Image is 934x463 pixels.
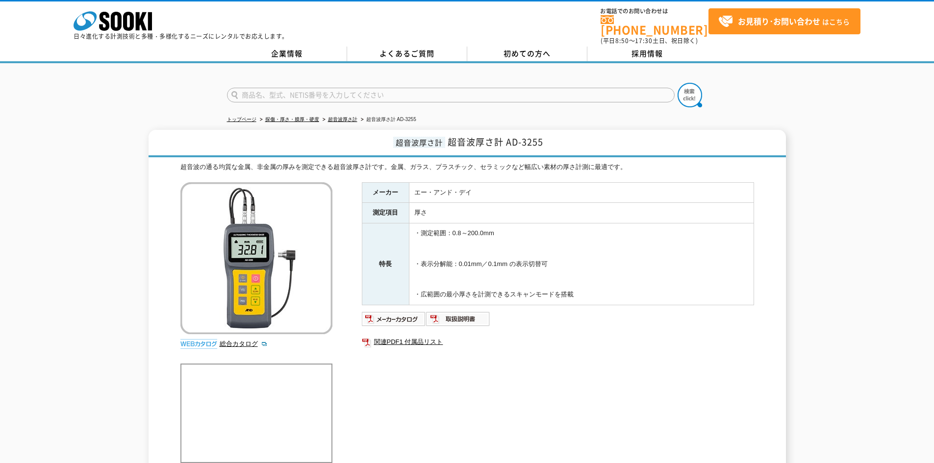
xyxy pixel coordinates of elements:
[601,15,708,35] a: [PHONE_NUMBER]
[220,340,268,347] a: 総合カタログ
[362,311,426,327] img: メーカーカタログ
[362,223,409,305] th: 特長
[180,182,332,334] img: 超音波厚さ計 AD-3255
[74,33,288,39] p: 日々進化する計測技術と多種・多様化するニーズにレンタルでお応えします。
[347,47,467,61] a: よくあるご質問
[393,137,445,148] span: 超音波厚さ計
[504,48,551,59] span: 初めての方へ
[601,36,698,45] span: (平日 ～ 土日、祝日除く)
[227,47,347,61] a: 企業情報
[426,311,490,327] img: 取扱説明書
[359,115,416,125] li: 超音波厚さ計 AD-3255
[362,317,426,325] a: メーカーカタログ
[718,14,850,29] span: はこちら
[265,117,319,122] a: 探傷・厚さ・膜厚・硬度
[426,317,490,325] a: 取扱説明書
[362,182,409,203] th: メーカー
[708,8,860,34] a: お見積り･お問い合わせはこちら
[362,203,409,223] th: 測定項目
[467,47,587,61] a: 初めての方へ
[601,8,708,14] span: お電話でのお問い合わせは
[409,203,754,223] td: 厚さ
[409,223,754,305] td: ・測定範囲：0.8～200.0mm ・表示分解能：0.01mm／0.1mm の表示切替可 ・広範囲の最小厚さを計測できるスキャンモードを搭載
[409,182,754,203] td: エー・アンド・デイ
[227,88,675,102] input: 商品名、型式、NETIS番号を入力してください
[678,83,702,107] img: btn_search.png
[180,339,217,349] img: webカタログ
[635,36,653,45] span: 17:30
[180,162,754,172] div: 超音波の通る均質な金属、非金属の厚みを測定できる超音波厚さ計です。金属、ガラス、プラスチック、セラミックなど幅広い素材の厚さ計測に最適です。
[738,15,820,27] strong: お見積り･お問い合わせ
[615,36,629,45] span: 8:50
[587,47,707,61] a: 採用情報
[448,135,543,148] span: 超音波厚さ計 AD-3255
[362,336,754,348] a: 関連PDF1 付属品リスト
[328,117,357,122] a: 超音波厚さ計
[227,117,256,122] a: トップページ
